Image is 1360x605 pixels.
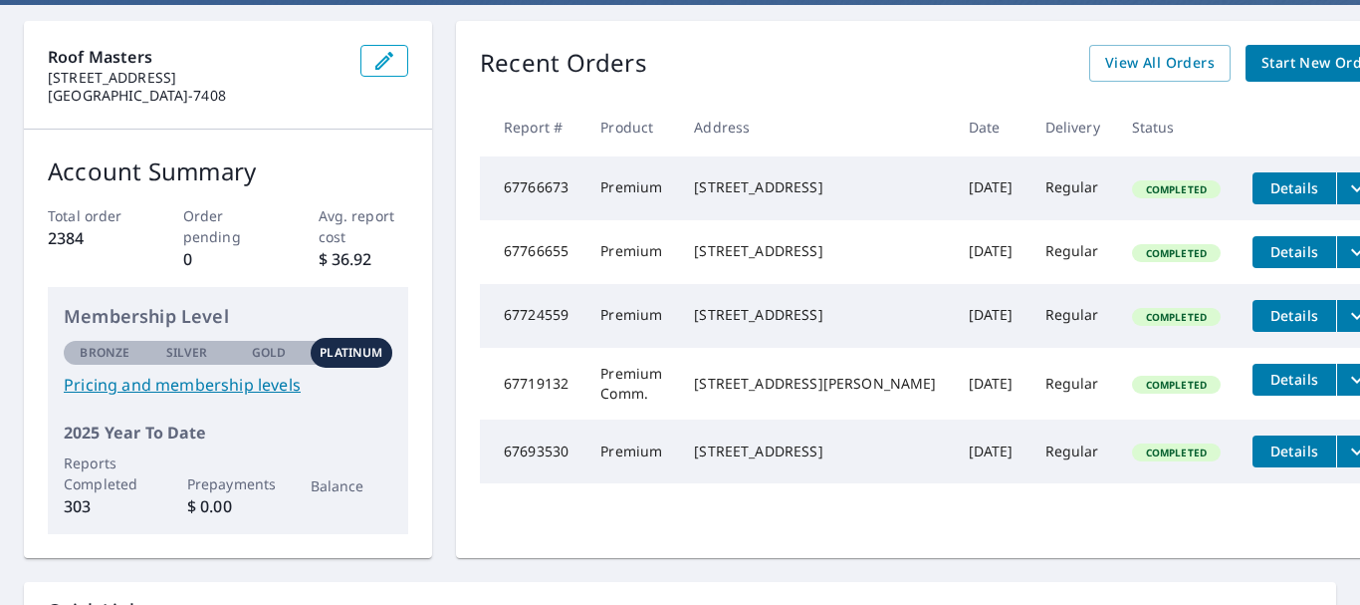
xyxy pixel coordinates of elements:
td: Premium [584,284,678,348]
a: Pricing and membership levels [64,373,392,397]
td: Regular [1029,156,1116,220]
td: Premium [584,220,678,284]
td: Regular [1029,284,1116,348]
p: 303 [64,494,146,518]
p: Membership Level [64,303,392,330]
th: Status [1116,98,1237,156]
td: 67766655 [480,220,584,284]
div: [STREET_ADDRESS] [694,241,936,261]
span: Completed [1134,446,1219,459]
p: 2384 [48,226,138,250]
button: detailsBtn-67693530 [1252,436,1336,467]
span: Details [1264,242,1324,261]
button: detailsBtn-67766673 [1252,172,1336,204]
p: Roof Masters [48,45,344,69]
span: Completed [1134,310,1219,324]
th: Report # [480,98,584,156]
p: Reports Completed [64,453,146,494]
p: $ 0.00 [187,494,270,518]
p: Recent Orders [480,45,647,82]
td: Premium Comm. [584,348,678,420]
td: [DATE] [953,284,1029,348]
div: [STREET_ADDRESS] [694,177,936,197]
div: [STREET_ADDRESS][PERSON_NAME] [694,374,936,394]
button: detailsBtn-67724559 [1252,300,1336,332]
span: Details [1264,370,1324,389]
th: Address [678,98,952,156]
td: 67724559 [480,284,584,348]
p: $ 36.92 [319,247,409,271]
td: Premium [584,156,678,220]
span: Details [1264,442,1324,460]
td: 67693530 [480,420,584,483]
p: Platinum [320,344,382,362]
p: Balance [311,475,393,496]
p: Prepayments [187,473,270,494]
p: Order pending [183,205,274,247]
td: 67719132 [480,348,584,420]
td: Regular [1029,348,1116,420]
span: Completed [1134,182,1219,196]
th: Date [953,98,1029,156]
p: Avg. report cost [319,205,409,247]
span: Completed [1134,378,1219,392]
span: Completed [1134,246,1219,260]
p: Silver [166,344,208,362]
th: Delivery [1029,98,1116,156]
td: [DATE] [953,220,1029,284]
p: Gold [252,344,286,362]
td: Regular [1029,420,1116,483]
div: [STREET_ADDRESS] [694,442,936,461]
span: View All Orders [1105,51,1215,76]
p: 0 [183,247,274,271]
p: [GEOGRAPHIC_DATA]-7408 [48,87,344,105]
a: View All Orders [1089,45,1231,82]
td: Premium [584,420,678,483]
p: Total order [48,205,138,226]
td: [DATE] [953,348,1029,420]
th: Product [584,98,678,156]
p: Account Summary [48,153,408,189]
span: Details [1264,178,1324,197]
td: [DATE] [953,156,1029,220]
p: [STREET_ADDRESS] [48,69,344,87]
button: detailsBtn-67766655 [1252,236,1336,268]
p: 2025 Year To Date [64,421,392,445]
td: 67766673 [480,156,584,220]
span: Details [1264,306,1324,325]
button: detailsBtn-67719132 [1252,364,1336,396]
td: Regular [1029,220,1116,284]
p: Bronze [80,344,129,362]
td: [DATE] [953,420,1029,483]
div: [STREET_ADDRESS] [694,305,936,325]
